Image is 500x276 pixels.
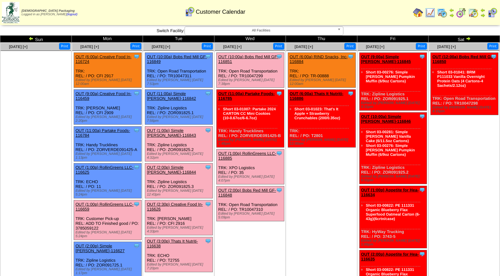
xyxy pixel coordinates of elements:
img: Tooltip [133,127,140,134]
img: arrowright.gif [466,36,471,41]
div: TRK: Zipline Logistics REL: / PO: ZOR091825.2 [145,127,213,162]
a: OUT (11:00a) Partake Foods-116785 [218,91,275,101]
img: Tooltip [205,90,211,97]
a: Short 03-00276: Simple [PERSON_NAME] Pumpkin Muffin (6/9oz Cartons) [366,143,415,157]
span: [DATE] [+] [223,45,241,49]
img: zoroco-logo-small.webp [2,2,19,23]
button: Print [273,43,284,50]
a: OUT (11:00a) Simple [PERSON_NAME]-116842 [147,91,196,101]
img: Tooltip [205,201,211,207]
div: TRK: REL: / PO: TR-00888 [288,53,355,88]
a: OUT (2:30p) Creative Food In-116626 [147,202,203,211]
a: OUT (2:00p) Bobs Red Mill GF-116848 [218,188,276,197]
a: OUT (10:00a) Bobs Red Mill GF-116851 [218,54,278,64]
img: Tooltip [133,164,140,170]
img: Tooltip [205,164,211,170]
span: [DATE] [+] [437,45,456,49]
div: TRK: Zipline Logistics REL: / PO: ZOR091925.2 [359,113,427,184]
div: Edited by [PERSON_NAME] [DATE] 2:20pm [76,115,141,123]
div: Edited by [PERSON_NAME] [DATE] 7:38pm [218,78,284,86]
a: OUT (6:00a) Thats It Nutriti-116886 [290,91,343,101]
a: OUT (9:00a) Creative Food In-116459 [76,91,132,101]
div: TRK: Customer Pick-up REL: ADD TO Finished good / PO: 3785059122 [74,200,141,240]
button: Print [344,43,355,50]
img: Tooltip [419,53,425,60]
div: Edited by [PERSON_NAME] [DATE] 4:33pm [147,226,213,233]
img: arrowleft.gif [449,8,454,13]
a: [DATE] [+] [152,45,170,49]
td: Thu [286,36,357,43]
div: Edited by [PERSON_NAME] [DATE] 5:31pm [361,175,427,182]
div: Edited by [PERSON_NAME] [DATE] 5:24pm [76,189,141,197]
div: TRK: Zipline Logistics REL: / PO: ZOR091925.1 [359,53,427,111]
img: calendarinout.gif [468,8,478,18]
img: calendarblend.gif [456,8,466,18]
img: Tooltip [205,238,211,244]
div: TRK: HyWay Trucking REL: / PO: 3743-5 [359,186,427,248]
a: OUT (6:00a) Creative Food In-116724 [76,54,132,64]
td: Sun [0,36,72,43]
div: TRK: [PERSON_NAME] REL: / PO: CFI 2909 [74,90,141,125]
div: TRK: Open Road Transportation REL: / PO: TR10047298 [431,53,498,115]
button: Print [59,43,70,50]
img: Tooltip [276,150,282,156]
div: Edited by [PERSON_NAME] [DATE] 5:31pm [361,101,427,109]
div: Edited by [PERSON_NAME] [DATE] 7:53pm [147,78,213,86]
img: Tooltip [276,187,282,193]
a: OUT (12:00a) Bobs Red Mill GF-116850 [432,54,495,64]
div: Edited by [PERSON_NAME] [DATE] 5:24pm [76,231,141,238]
img: calendarcustomer.gif [487,8,497,18]
div: TRK: Handy Trucklines REL: / PO: ZORVERDE091425-A [74,127,141,162]
img: calendarprod.gif [437,8,447,18]
button: Print [130,43,141,50]
a: OUT (2:00p) Simple [PERSON_NAME]-116844 [147,165,196,175]
img: arrowleft.gif [480,8,485,13]
img: Tooltip [133,201,140,207]
span: All Facilities [187,27,335,34]
div: TRK: ECHO REL: / PO: T2755 [145,237,213,272]
div: Edited by [PERSON_NAME] [DATE] 1:45pm [218,138,284,146]
div: TRK: REL: / PO: CFI 2917 [74,53,141,88]
img: Tooltip [419,251,425,257]
div: Edited by [PERSON_NAME] [DATE] 1:17pm [76,267,141,275]
img: Tooltip [276,90,282,97]
a: Short 03-00276: Simple [PERSON_NAME] Pumpkin Muffin (6/9oz Cartons) [366,70,415,83]
button: Print [202,43,213,50]
a: [DATE] [+] [80,45,99,49]
img: Tooltip [133,53,140,60]
img: home.gif [413,8,423,18]
div: TRK: Open Road Transportation REL: / PO: TR10047310 [217,186,284,221]
div: Edited by [PERSON_NAME] [DATE] 4:32pm [147,152,213,160]
a: OUT (10:00a) Simple [PERSON_NAME]-116846 [361,114,411,124]
a: OUT (9:00a) Simple [PERSON_NAME]-116845 [361,54,411,64]
img: Tooltip [348,53,354,60]
span: [DATE] [+] [294,45,313,49]
img: Tooltip [205,127,211,134]
img: Tooltip [276,53,282,60]
a: OUT (1:00p) Appetite for Hea-116634 [361,188,419,197]
div: TRK: Handy Trucklines REL: / PO: ZORVERDE091425-B [217,90,284,148]
img: Tooltip [490,53,497,60]
div: Edited by [PERSON_NAME] [DATE] 12:43pm [147,189,213,197]
div: Edited by [PERSON_NAME] [DATE] 5:09pm [218,212,284,219]
a: OUT (1:00p) RollinGreens LLC-116625 [76,165,134,175]
a: OUT (3:00p) Thats It Nutriti-116638 [147,239,198,248]
div: TRK: Zipline Logistics REL: / PO: ZOR091825.1 [145,90,213,125]
span: [DATE] [+] [366,45,384,49]
img: Tooltip [419,113,425,120]
div: Edited by [PERSON_NAME] [DATE] 7:56pm [147,115,213,123]
img: arrowleft.gif [29,36,34,41]
div: Edited by [PERSON_NAME] [DATE] 12:00am [290,138,355,146]
div: TRK: REL: / PO: T2801 [288,90,355,148]
img: arrowright.gif [480,13,485,18]
div: Edited by [PERSON_NAME] [DATE] 8:15pm [432,106,498,113]
button: Print [487,43,498,50]
div: TRK: ECHO REL: / PO: 11 [74,163,141,198]
img: arrowright.gif [449,13,454,18]
button: Print [416,43,427,50]
a: OUT (1:00p) RollinGreens LLC-116659 [76,202,134,211]
span: [DEMOGRAPHIC_DATA] Packaging [22,9,75,13]
div: Edited by [PERSON_NAME] [DATE] 4:07pm [218,175,284,183]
